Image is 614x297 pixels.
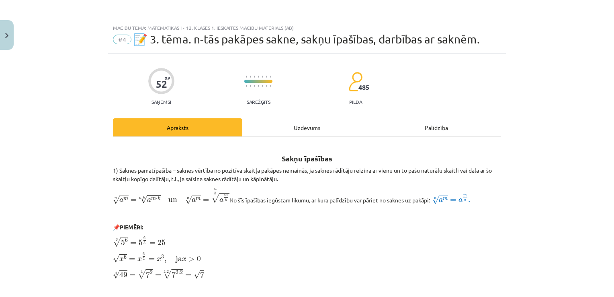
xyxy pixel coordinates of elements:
span: 7 [146,272,150,278]
span: a [439,198,443,202]
span: = [185,274,191,277]
span: k [158,196,160,200]
span: x [137,258,142,262]
b: Sakņu īpašības [282,154,332,163]
span: = [129,274,135,277]
span: x [119,258,124,262]
span: 7 [172,272,176,278]
span: √ [194,270,200,279]
span: = [450,199,456,202]
img: icon-short-line-57e1e144782c952c97e751825c79c345078a6d821885a25fce030b3d8c18986b.svg [262,76,263,78]
span: = [203,199,209,202]
span: 49 [119,272,127,278]
p: 📌 [113,223,501,231]
span: 6 [143,252,145,255]
span: 2 [176,270,178,274]
img: icon-short-line-57e1e144782c952c97e751825c79c345078a6d821885a25fce030b3d8c18986b.svg [270,76,271,78]
span: 📝 3. tēma. n-tās pakāpes sakne, sakņu īpašības, darbības ar saknēm. [133,33,480,46]
div: Uzdevums [242,118,372,136]
span: = [149,242,156,245]
p: Saņemsi [148,99,174,105]
span: k [214,192,216,195]
span: 3 [143,241,145,244]
span: 0 [197,256,201,262]
span: . [468,200,470,202]
span: m [224,194,228,196]
span: a [458,198,463,202]
span: 2 [150,270,153,274]
span: 5 [139,240,143,245]
span: a [119,198,123,202]
p: No šīs īpašības iegūstam likumu, ar kura palīdzību var pāriet no saknes uz pakāpi: [113,188,501,205]
div: Apraksts [113,118,242,136]
span: 2 [143,258,145,260]
span: ja [176,256,182,263]
span: m [196,198,201,200]
span: √ [113,196,119,204]
p: Sarežģīts [247,99,270,105]
img: icon-close-lesson-0947bae3869378f0d4975bcd49f059093ad1ed9edebbc8119c70593378902aed.svg [5,33,8,38]
span: m [463,195,467,197]
span: = [149,258,155,261]
span: 6 [124,255,127,259]
div: 52 [156,78,167,90]
span: 485 [358,84,369,91]
img: icon-short-line-57e1e144782c952c97e751825c79c345078a6d821885a25fce030b3d8c18986b.svg [262,85,263,87]
span: a [192,198,196,202]
span: √ [138,269,146,279]
span: 25 [158,240,166,245]
span: n [139,197,141,199]
span: = [131,199,137,202]
b: PIEMĒRI: [120,223,143,231]
span: √ [113,254,119,263]
img: icon-short-line-57e1e144782c952c97e751825c79c345078a6d821885a25fce030b3d8c18986b.svg [270,85,271,87]
span: x [182,258,186,262]
span: √ [211,193,219,203]
span: √ [185,196,192,204]
span: ⋅ [156,198,158,200]
span: x [157,258,161,262]
span: m [123,198,128,200]
span: 7 [200,272,204,278]
span: > [188,257,194,262]
span: 6 [125,238,128,242]
span: m [151,198,156,200]
span: m [443,198,448,200]
div: Palīdzība [372,118,501,136]
img: icon-short-line-57e1e144782c952c97e751825c79c345078a6d821885a25fce030b3d8c18986b.svg [246,85,247,87]
span: #4 [113,35,131,44]
span: 2 [180,270,183,274]
span: √ [432,196,439,204]
span: = [129,258,135,261]
span: 3 [161,255,164,259]
img: icon-short-line-57e1e144782c952c97e751825c79c345078a6d821885a25fce030b3d8c18986b.svg [258,76,259,78]
span: = [155,274,161,277]
span: √ [113,270,119,279]
span: a [147,198,151,202]
img: icon-short-line-57e1e144782c952c97e751825c79c345078a6d821885a25fce030b3d8c18986b.svg [266,85,267,87]
img: icon-short-line-57e1e144782c952c97e751825c79c345078a6d821885a25fce030b3d8c18986b.svg [258,85,259,87]
img: icon-short-line-57e1e144782c952c97e751825c79c345078a6d821885a25fce030b3d8c18986b.svg [250,85,251,87]
span: XP [165,76,170,80]
span: k [225,198,227,202]
img: icon-short-line-57e1e144782c952c97e751825c79c345078a6d821885a25fce030b3d8c18986b.svg [254,76,255,78]
img: icon-short-line-57e1e144782c952c97e751825c79c345078a6d821885a25fce030b3d8c18986b.svg [246,76,247,78]
span: : [178,272,180,274]
p: 1) Saknes pamatīpašība – saknes vērtība no pozitīva skaitļa pakāpes nemainās, ja saknes rādītāju ... [113,166,501,183]
div: Mācību tēma: Matemātikas i - 12. klases 1. ieskaites mācību materiāls (ab) [113,25,501,31]
img: students-c634bb4e5e11cddfef0936a35e636f08e4e9abd3cc4e673bd6f9a4125e45ecb1.svg [348,72,362,92]
span: √ [113,237,121,247]
span: √ [141,195,147,204]
img: icon-short-line-57e1e144782c952c97e751825c79c345078a6d821885a25fce030b3d8c18986b.svg [254,85,255,87]
span: n [214,188,217,190]
span: 5 [121,240,125,245]
span: 6 [143,237,145,239]
span: = [130,242,136,245]
span: n [464,199,466,201]
span: √ [164,269,172,279]
span: a [219,198,223,202]
img: icon-short-line-57e1e144782c952c97e751825c79c345078a6d821885a25fce030b3d8c18986b.svg [250,76,251,78]
span: un [168,198,177,202]
span: , [164,259,166,263]
img: icon-short-line-57e1e144782c952c97e751825c79c345078a6d821885a25fce030b3d8c18986b.svg [266,76,267,78]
